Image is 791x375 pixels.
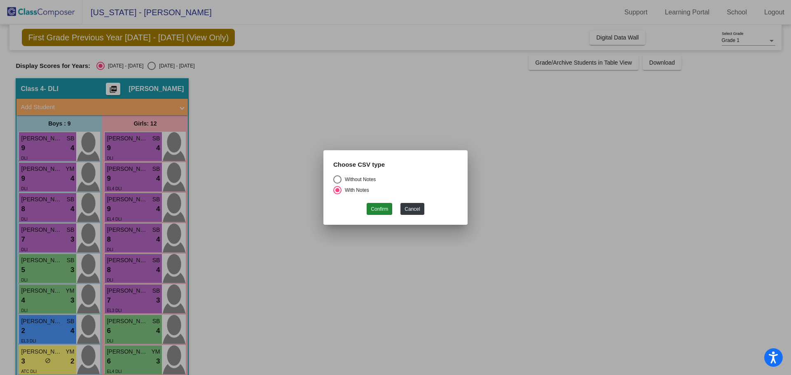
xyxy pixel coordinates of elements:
div: With Notes [342,186,369,194]
label: Choose CSV type [333,160,385,170]
button: Confirm [367,203,392,215]
button: Cancel [400,203,424,215]
mat-radio-group: Select an option [333,175,458,197]
div: Without Notes [342,176,376,183]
